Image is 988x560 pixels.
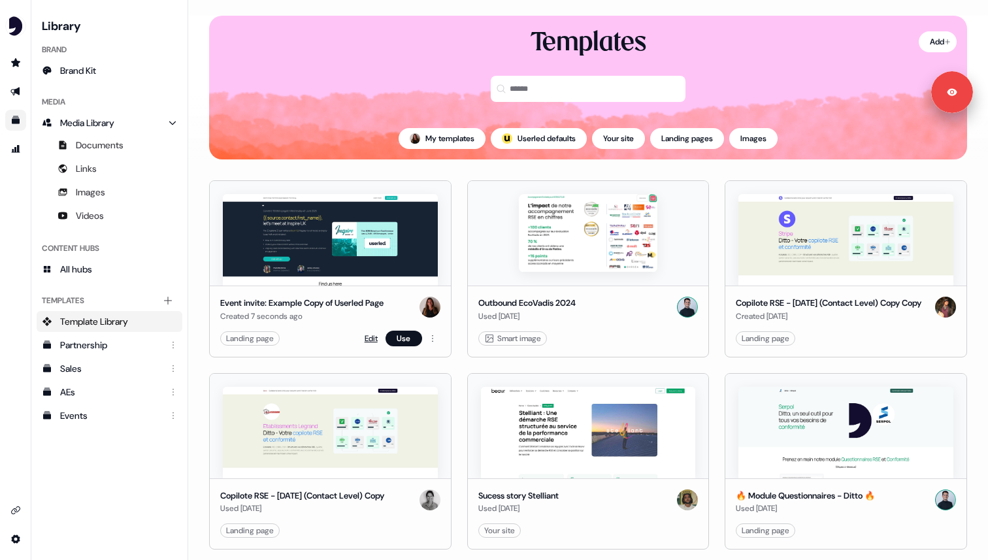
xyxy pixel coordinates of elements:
[5,110,26,131] a: Go to templates
[919,31,957,52] button: Add
[223,194,438,286] img: Event invite: Example Copy of Userled Page
[60,315,128,328] span: Template Library
[60,116,114,129] span: Media Library
[742,524,789,537] div: Landing page
[5,529,26,550] a: Go to integrations
[519,194,657,272] img: Outbound EcoVadis 2024
[736,297,921,310] div: Copilote RSE - [DATE] (Contact Level) Copy Copy
[410,133,420,144] img: Flora
[736,310,921,323] div: Created [DATE]
[37,60,182,81] a: Brand Kit
[592,128,645,149] button: Your site
[677,297,698,318] img: Ugo
[37,135,182,156] a: Documents
[37,158,182,179] a: Links
[5,81,26,102] a: Go to outbound experience
[365,332,378,345] a: Edit
[478,502,559,515] div: Used [DATE]
[420,489,440,510] img: Camille
[502,133,512,144] img: userled logo
[223,387,438,478] img: Copilote RSE - April 2025 (Contact Level) Copy
[386,331,422,346] button: Use
[76,162,97,175] span: Links
[736,489,875,502] div: 🔥 Module Questionnaires - Ditto 🔥
[725,373,967,550] button: 🔥 Module Questionnaires - Ditto 🔥🔥 Module Questionnaires - Ditto 🔥Used [DATE]UgoLanding page
[5,52,26,73] a: Go to prospects
[491,128,587,149] button: userled logo;Userled defaults
[226,524,274,537] div: Landing page
[736,502,875,515] div: Used [DATE]
[226,332,274,345] div: Landing page
[677,489,698,510] img: Pierre
[60,263,92,276] span: All hubs
[60,64,96,77] span: Brand Kit
[209,180,452,357] button: Event invite: Example Copy of Userled PageEvent invite: Example Copy of Userled PageCreated 7 sec...
[37,182,182,203] a: Images
[60,338,161,352] div: Partnership
[76,139,124,152] span: Documents
[37,91,182,112] div: Media
[220,297,384,310] div: Event invite: Example Copy of Userled Page
[37,205,182,226] a: Videos
[37,358,182,379] a: Sales
[5,500,26,521] a: Go to integrations
[76,186,105,199] span: Images
[484,524,515,537] div: Your site
[209,373,452,550] button: Copilote RSE - April 2025 (Contact Level) CopyCopilote RSE - [DATE] (Contact Level) CopyUsed [DAT...
[935,489,956,510] img: Ugo
[467,373,710,550] button: Sucess story StelliantSucess story StelliantUsed [DATE]PierreYour site
[725,180,967,357] button: Copilote RSE - April 2025 (Contact Level) Copy CopyCopilote RSE - [DATE] (Contact Level) Copy Cop...
[484,332,541,345] div: Smart image
[481,387,696,478] img: Sucess story Stelliant
[60,386,161,399] div: AEs
[37,405,182,426] a: Events
[60,362,161,375] div: Sales
[76,209,104,222] span: Videos
[37,39,182,60] div: Brand
[60,409,161,422] div: Events
[37,16,182,34] h3: Library
[742,332,789,345] div: Landing page
[220,310,384,323] div: Created 7 seconds ago
[37,112,182,133] a: Media Library
[531,26,646,60] div: Templates
[37,259,182,280] a: All hubs
[5,139,26,159] a: Go to attribution
[935,297,956,318] img: Antoine
[420,297,440,318] img: Flora
[37,290,182,311] div: Templates
[220,502,384,515] div: Used [DATE]
[738,194,953,286] img: Copilote RSE - April 2025 (Contact Level) Copy Copy
[650,128,724,149] button: Landing pages
[738,387,953,478] img: 🔥 Module Questionnaires - Ditto 🔥
[467,180,710,357] button: Outbound EcoVadis 2024Outbound EcoVadis 2024Used [DATE]Ugo Smart image
[220,489,384,502] div: Copilote RSE - [DATE] (Contact Level) Copy
[399,128,486,149] button: My templates
[37,335,182,355] a: Partnership
[478,297,576,310] div: Outbound EcoVadis 2024
[478,310,576,323] div: Used [DATE]
[502,133,512,144] div: ;
[37,382,182,403] a: AEs
[478,489,559,502] div: Sucess story Stelliant
[37,238,182,259] div: Content Hubs
[729,128,778,149] button: Images
[37,311,182,332] a: Template Library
